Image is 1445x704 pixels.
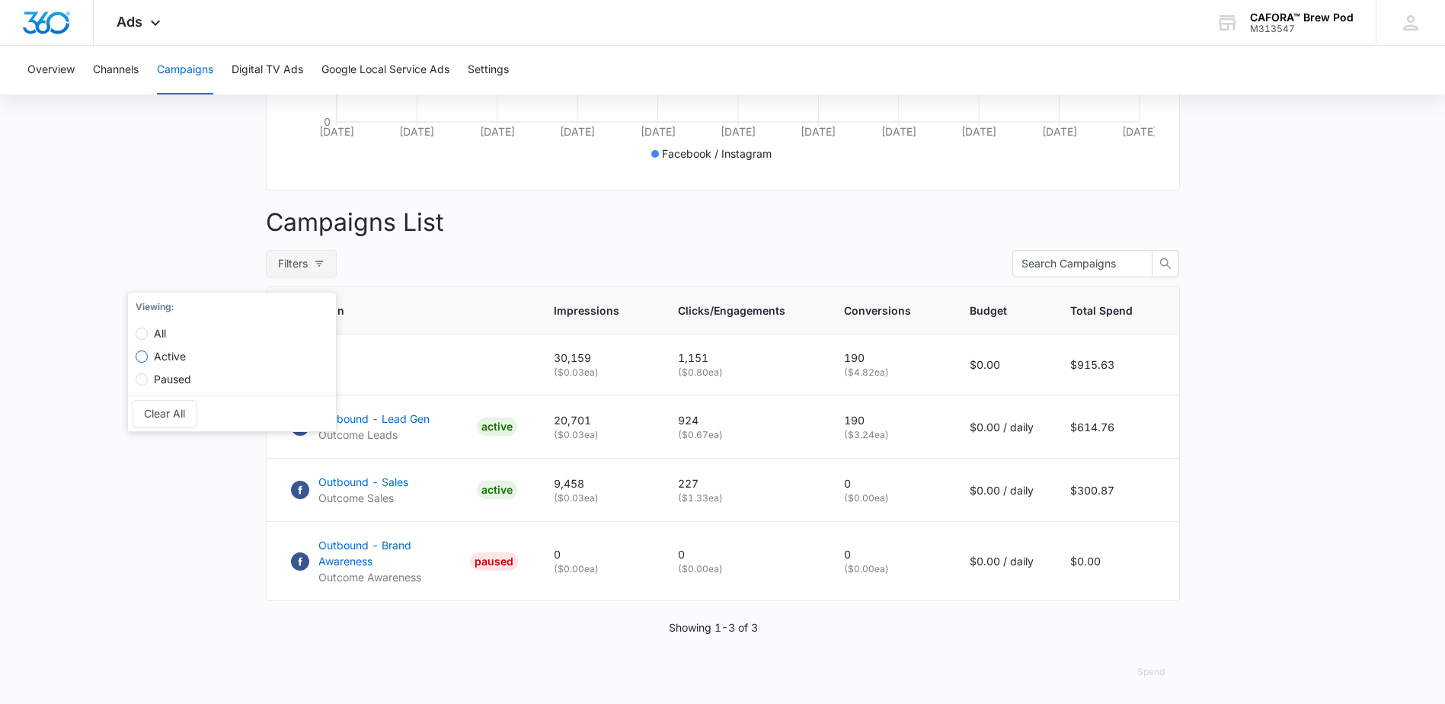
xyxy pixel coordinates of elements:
p: 1,151 [678,350,807,366]
span: Filters [278,255,308,272]
a: FacebookOutbound - Brand AwarenessOutcome AwarenessPAUSED [291,537,517,585]
p: ( $0.67 ea) [678,428,807,442]
p: 190 [844,350,933,366]
p: $0.00 / daily [970,482,1034,498]
tspan: [DATE] [1122,125,1157,138]
p: Campaigns List [266,204,1180,241]
button: Campaigns [157,46,213,94]
p: 30,159 [554,350,641,366]
p: 190 [844,412,933,428]
p: ( $0.00 ea) [678,562,807,576]
p: Outcome Sales [318,490,408,506]
p: ( $0.80 ea) [678,366,807,379]
p: Showing 1-3 of 3 [669,619,758,635]
p: 0 [844,546,933,562]
tspan: [DATE] [560,125,595,138]
span: Impressions [554,302,619,318]
p: Facebook / Instagram [662,146,772,162]
button: search [1152,250,1179,277]
tspan: [DATE] [399,125,434,138]
div: Viewing : [136,300,328,315]
button: Channels [93,46,139,94]
span: Ads [117,14,142,30]
img: Facebook [291,481,309,499]
img: Facebook [291,552,309,571]
tspan: [DATE] [640,125,675,138]
p: Outbound - Brand Awareness [318,537,464,569]
p: Outcome Leads [318,427,430,443]
span: Clicks/Engagements [678,302,785,318]
tspan: [DATE] [961,125,996,138]
span: Budget [970,302,1012,318]
p: $0.00 [970,357,1034,373]
p: 227 [678,475,807,491]
p: ( $4.82 ea) [844,366,933,379]
div: Totals [291,357,517,373]
p: ( $0.03 ea) [554,491,641,505]
span: Total Spend [1070,302,1133,318]
p: ( $1.33 ea) [678,491,807,505]
a: FacebookOutbound - SalesOutcome SalesACTIVE [291,474,517,506]
tspan: [DATE] [479,125,514,138]
button: Digital TV Ads [232,46,303,94]
p: ( $3.24 ea) [844,428,933,442]
p: Outbound - Sales [318,474,408,490]
div: account id [1250,24,1354,34]
tspan: [DATE] [881,125,916,138]
p: ( $0.00 ea) [844,562,933,576]
div: ACTIVE [477,481,517,499]
button: Spend [1122,654,1180,690]
p: Outbound - Lead Gen [318,411,430,427]
td: $614.76 [1052,395,1179,459]
div: ACTIVE [477,418,517,436]
p: 20,701 [554,412,641,428]
p: 0 [554,546,641,562]
p: Outcome Awareness [318,569,464,585]
p: 0 [678,546,807,562]
span: Conversions [844,302,911,318]
div: account name [1250,11,1354,24]
tspan: [DATE] [721,125,756,138]
button: Overview [27,46,75,94]
p: 9,458 [554,475,641,491]
span: Paused [148,373,197,386]
td: $915.63 [1052,334,1179,395]
input: Search Campaigns [1021,255,1131,272]
tspan: [DATE] [801,125,836,138]
tspan: [DATE] [319,125,354,138]
p: ( $0.03 ea) [554,428,641,442]
button: Settings [468,46,509,94]
div: PAUSED [470,552,518,571]
p: 924 [678,412,807,428]
button: Clear All [132,400,197,427]
span: All [148,327,172,340]
p: $0.00 / daily [970,553,1034,569]
p: 0 [844,475,933,491]
span: search [1152,258,1178,270]
a: FacebookOutbound - Lead GenOutcome LeadsACTIVE [291,411,517,443]
span: Active [148,350,192,363]
tspan: 0 [324,115,331,128]
p: ( $0.00 ea) [554,562,641,576]
tspan: [DATE] [1041,125,1076,138]
td: $300.87 [1052,459,1179,522]
span: Campaign [291,302,495,318]
button: Google Local Service Ads [321,46,449,94]
p: ( $0.03 ea) [554,366,641,379]
span: Clear All [144,405,185,422]
td: $0.00 [1052,522,1179,601]
p: ( $0.00 ea) [844,491,933,505]
button: Filters [266,250,337,277]
p: $0.00 / daily [970,419,1034,435]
